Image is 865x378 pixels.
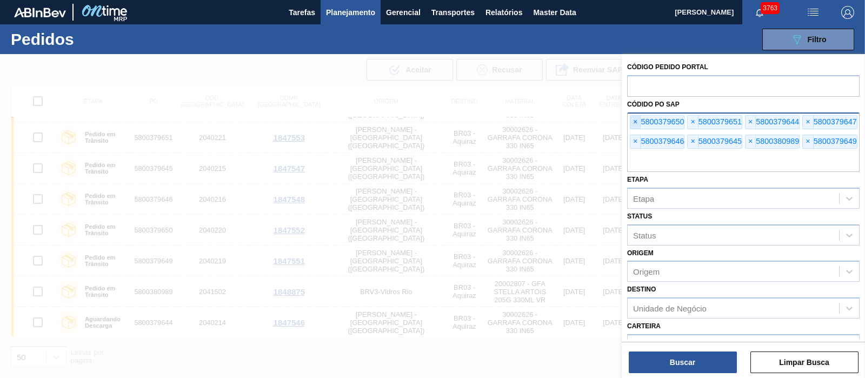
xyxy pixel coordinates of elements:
span: × [688,135,698,148]
button: Notificações [742,5,777,20]
span: × [746,135,756,148]
div: Origem [633,267,660,276]
span: Tarefas [289,6,315,19]
div: Etapa [633,194,654,203]
label: Etapa [627,176,648,183]
button: Filtro [762,29,854,50]
span: × [803,116,813,129]
span: × [688,116,698,129]
img: userActions [807,6,820,19]
label: Destino [627,286,656,293]
div: 5800379645 [687,135,742,149]
span: 3763 [761,2,780,14]
span: Master Data [533,6,576,19]
img: TNhmsLtSVTkK8tSr43FrP2fwEKptu5GPRR3wAAAABJRU5ErkJggg== [14,8,66,17]
div: 5800379649 [802,135,857,149]
span: × [630,135,641,148]
span: Transportes [431,6,475,19]
span: Gerencial [386,6,421,19]
div: 5800379647 [802,115,857,129]
label: Carteira [627,322,661,330]
div: 5800379650 [630,115,684,129]
span: × [630,116,641,129]
div: 5800379644 [745,115,800,129]
div: 5800379646 [630,135,684,149]
div: 5800379651 [687,115,742,129]
label: Códido PO SAP [627,101,680,108]
label: Status [627,213,652,220]
span: Planejamento [326,6,375,19]
h1: Pedidos [11,33,168,45]
span: Filtro [808,35,827,44]
label: Código Pedido Portal [627,63,708,71]
div: Status [633,230,656,240]
span: × [746,116,756,129]
label: Origem [627,249,654,257]
div: Unidade de Negócio [633,304,707,313]
img: Logout [841,6,854,19]
div: 5800380989 [745,135,800,149]
span: × [803,135,813,148]
span: Relatórios [485,6,522,19]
